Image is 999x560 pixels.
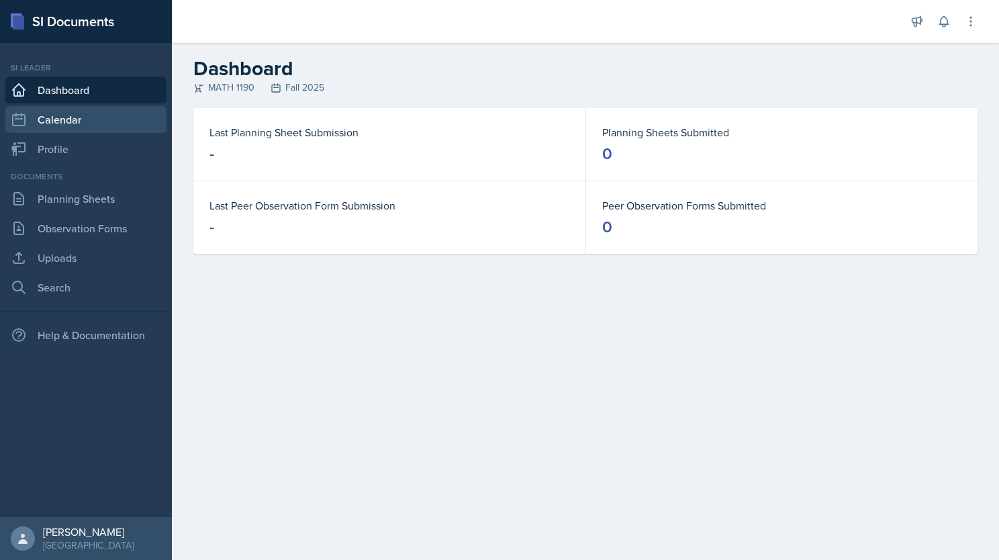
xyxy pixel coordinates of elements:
[5,215,166,242] a: Observation Forms
[5,62,166,74] div: Si leader
[43,539,134,552] div: [GEOGRAPHIC_DATA]
[209,143,214,165] div: -
[5,274,166,301] a: Search
[602,143,612,165] div: 0
[5,322,166,348] div: Help & Documentation
[209,197,569,214] dt: Last Peer Observation Form Submission
[193,81,978,95] div: MATH 1190 Fall 2025
[602,216,612,238] div: 0
[43,525,134,539] div: [PERSON_NAME]
[602,124,961,140] dt: Planning Sheets Submitted
[602,197,961,214] dt: Peer Observation Forms Submitted
[5,77,166,103] a: Dashboard
[5,185,166,212] a: Planning Sheets
[209,216,214,238] div: -
[5,136,166,162] a: Profile
[5,171,166,183] div: Documents
[5,244,166,271] a: Uploads
[193,56,978,81] h2: Dashboard
[5,106,166,133] a: Calendar
[209,124,569,140] dt: Last Planning Sheet Submission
